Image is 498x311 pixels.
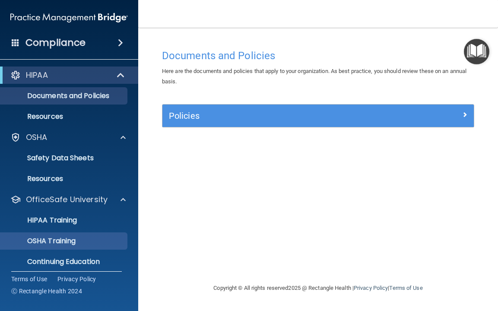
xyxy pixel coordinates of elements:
[6,112,124,121] p: Resources
[464,39,489,64] button: Open Resource Center
[25,37,86,49] h4: Compliance
[26,194,108,205] p: OfficeSafe University
[6,175,124,183] p: Resources
[6,237,76,245] p: OSHA Training
[10,194,126,205] a: OfficeSafe University
[6,92,124,100] p: Documents and Policies
[11,287,82,295] span: Ⓒ Rectangle Health 2024
[6,257,124,266] p: Continuing Education
[161,274,476,302] div: Copyright © All rights reserved 2025 @ Rectangle Health | |
[349,258,488,293] iframe: Drift Widget Chat Controller
[57,275,96,283] a: Privacy Policy
[6,216,77,225] p: HIPAA Training
[10,70,125,80] a: HIPAA
[11,275,47,283] a: Terms of Use
[6,154,124,162] p: Safety Data Sheets
[10,9,128,26] img: PMB logo
[169,111,390,121] h5: Policies
[26,70,48,80] p: HIPAA
[10,132,126,143] a: OSHA
[26,132,48,143] p: OSHA
[169,109,467,123] a: Policies
[162,68,466,85] span: Here are the documents and policies that apply to your organization. As best practice, you should...
[162,50,474,61] h4: Documents and Policies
